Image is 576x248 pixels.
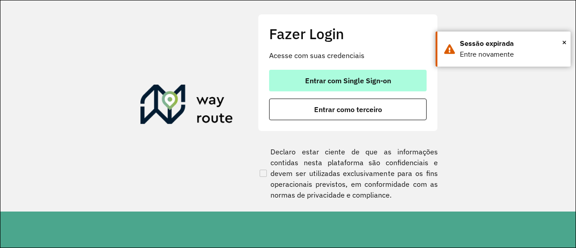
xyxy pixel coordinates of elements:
[269,25,427,42] h2: Fazer Login
[140,85,233,128] img: Roteirizador AmbevTech
[562,36,567,49] button: Close
[460,38,564,49] div: Sessão expirada
[314,106,382,113] span: Entrar como terceiro
[258,146,438,200] label: Declaro estar ciente de que as informações contidas nesta plataforma são confidenciais e devem se...
[305,77,391,84] span: Entrar com Single Sign-on
[460,49,564,60] div: Entre novamente
[269,50,427,61] p: Acesse com suas credenciais
[269,99,427,120] button: button
[269,70,427,91] button: button
[562,36,567,49] span: ×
